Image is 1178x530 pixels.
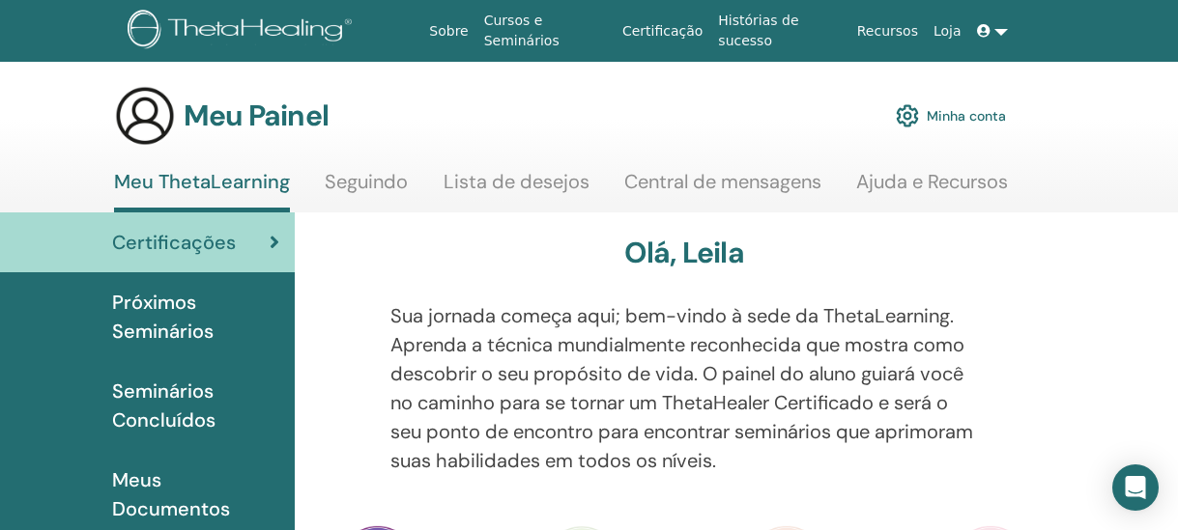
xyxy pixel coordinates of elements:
[934,23,962,39] font: Loja
[710,3,848,59] a: Histórias de sucesso
[624,169,821,194] font: Central de mensagens
[112,378,215,432] font: Seminários Concluídos
[112,230,236,255] font: Certificações
[484,13,560,48] font: Cursos e Seminários
[114,85,176,147] img: generic-user-icon.jpg
[184,97,329,134] font: Meu Painel
[429,23,468,39] font: Sobre
[926,14,969,49] a: Loja
[112,290,214,344] font: Próximos Seminários
[849,14,926,49] a: Recursos
[114,169,290,194] font: Meu ThetaLearning
[444,169,589,194] font: Lista de desejos
[128,10,359,53] img: logo.png
[390,303,973,473] font: Sua jornada começa aqui; bem-vindo à sede da ThetaLearning. Aprenda a técnica mundialmente reconh...
[718,13,798,48] font: Histórias de sucesso
[896,95,1006,137] a: Minha conta
[896,99,919,132] img: cog.svg
[1112,464,1159,511] div: Open Intercom Messenger
[856,170,1008,208] a: Ajuda e Recursos
[927,108,1006,126] font: Minha conta
[622,23,703,39] font: Certificação
[624,170,821,208] a: Central de mensagens
[112,467,230,521] font: Meus Documentos
[325,169,408,194] font: Seguindo
[325,170,408,208] a: Seguindo
[624,234,744,271] font: Olá, Leila
[114,170,290,212] a: Meu ThetaLearning
[444,170,589,208] a: Lista de desejos
[421,14,475,49] a: Sobre
[615,14,710,49] a: Certificação
[856,169,1008,194] font: Ajuda e Recursos
[476,3,615,59] a: Cursos e Seminários
[857,23,918,39] font: Recursos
